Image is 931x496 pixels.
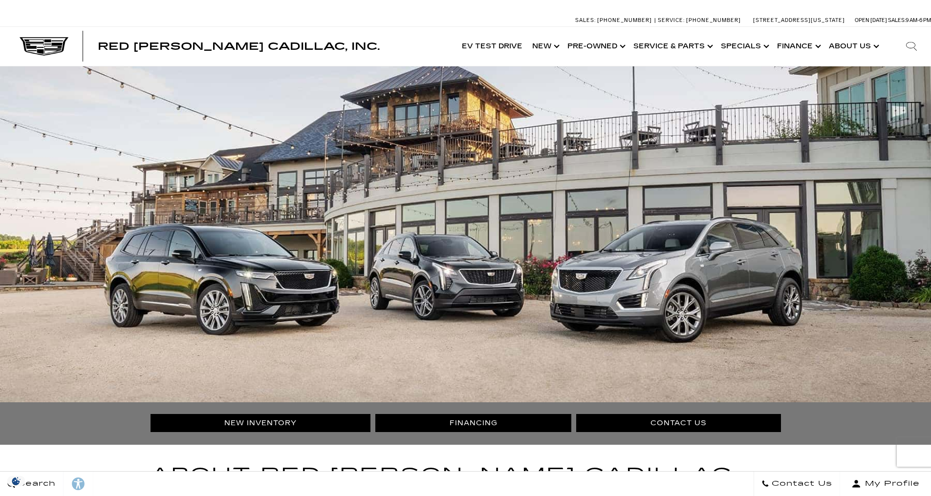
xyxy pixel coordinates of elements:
[686,17,741,23] span: [PHONE_NUMBER]
[575,17,596,23] span: Sales:
[753,17,845,23] a: [STREET_ADDRESS][US_STATE]
[654,18,743,23] a: Service: [PHONE_NUMBER]
[98,41,380,52] span: Red [PERSON_NAME] Cadillac, Inc.
[563,27,628,66] a: Pre-Owned
[716,27,772,66] a: Specials
[840,472,931,496] button: Open user profile menu
[15,477,56,491] span: Search
[824,27,882,66] a: About Us
[769,477,832,491] span: Contact Us
[527,27,563,66] a: New
[151,460,781,489] h1: About Red [PERSON_NAME] Cadillac
[772,27,824,66] a: Finance
[98,41,380,51] a: Red [PERSON_NAME] Cadillac, Inc.
[457,27,527,66] a: EV Test Drive
[151,414,371,432] a: New Inventory
[754,472,840,496] a: Contact Us
[575,18,654,23] a: Sales: [PHONE_NUMBER]
[906,17,931,23] span: 9 AM-6 PM
[5,476,27,486] section: Click to Open Cookie Consent Modal
[861,477,920,491] span: My Profile
[375,414,571,432] a: Financing
[888,17,906,23] span: Sales:
[597,17,652,23] span: [PHONE_NUMBER]
[576,414,780,432] a: Contact Us
[20,37,68,56] img: Cadillac Dark Logo with Cadillac White Text
[628,27,716,66] a: Service & Parts
[658,17,685,23] span: Service:
[855,17,887,23] span: Open [DATE]
[5,476,27,486] img: Opt-Out Icon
